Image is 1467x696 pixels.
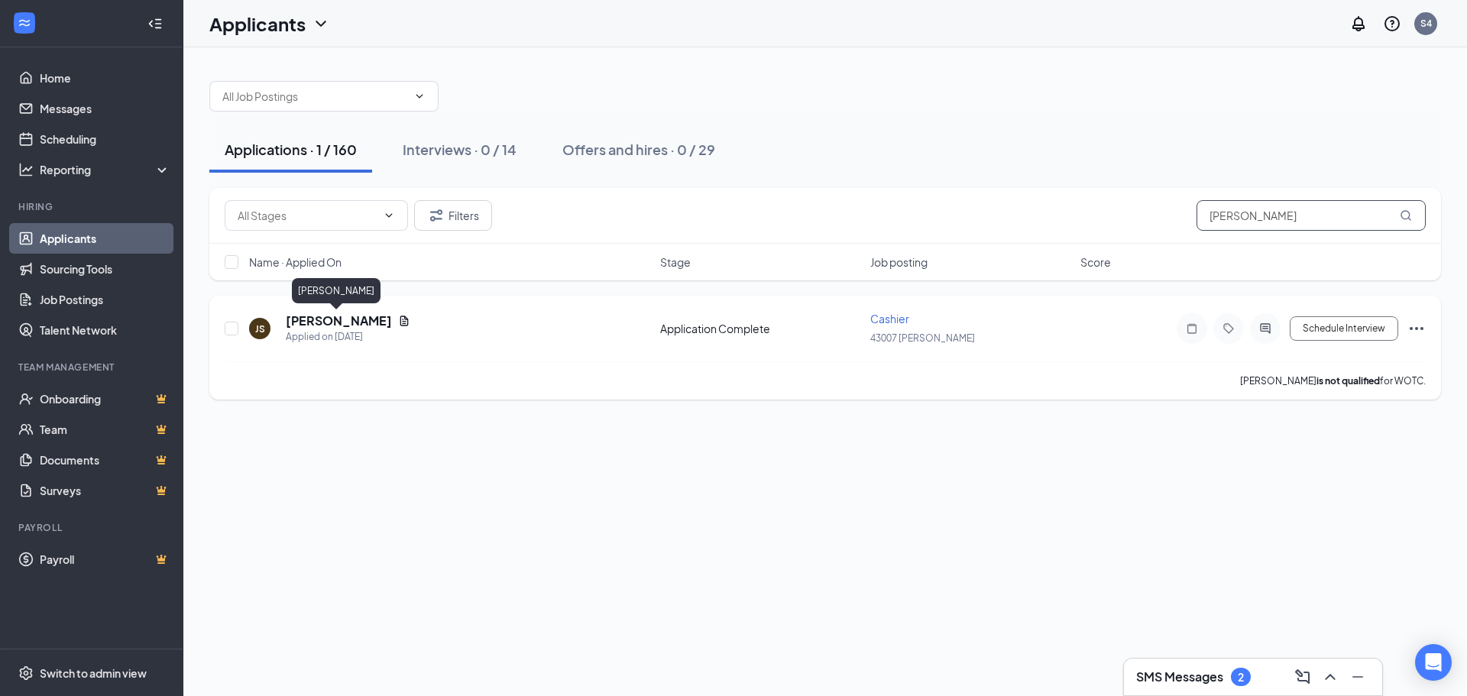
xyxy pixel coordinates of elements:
input: All Stages [238,207,377,224]
button: ComposeMessage [1291,665,1315,689]
div: Team Management [18,361,167,374]
a: OnboardingCrown [40,384,170,414]
button: ChevronUp [1318,665,1342,689]
button: Filter Filters [414,200,492,231]
button: Schedule Interview [1290,316,1398,341]
svg: Notifications [1349,15,1368,33]
div: [PERSON_NAME] [292,278,381,303]
svg: ComposeMessage [1294,668,1312,686]
div: Open Intercom Messenger [1415,644,1452,681]
svg: Collapse [147,16,163,31]
span: 43007 [PERSON_NAME] [870,332,975,344]
svg: QuestionInfo [1383,15,1401,33]
a: Home [40,63,170,93]
a: Job Postings [40,284,170,315]
div: Hiring [18,200,167,213]
h3: SMS Messages [1136,668,1223,685]
h5: [PERSON_NAME] [286,312,392,329]
div: Interviews · 0 / 14 [403,140,517,159]
span: Name · Applied On [249,254,342,270]
svg: Document [398,315,410,327]
svg: Tag [1219,322,1238,335]
a: Applicants [40,223,170,254]
svg: WorkstreamLogo [17,15,32,31]
svg: ChevronDown [413,90,426,102]
div: Offers and hires · 0 / 29 [562,140,715,159]
svg: Analysis [18,162,34,177]
a: PayrollCrown [40,544,170,575]
button: Minimize [1346,665,1370,689]
h1: Applicants [209,11,306,37]
div: Application Complete [660,321,861,336]
a: Sourcing Tools [40,254,170,284]
div: S4 [1420,17,1432,30]
svg: Minimize [1349,668,1367,686]
span: Score [1080,254,1111,270]
a: Talent Network [40,315,170,345]
div: 2 [1238,671,1244,684]
svg: ChevronUp [1321,668,1339,686]
a: TeamCrown [40,414,170,445]
span: Cashier [870,312,909,325]
div: JS [255,322,265,335]
span: Job posting [870,254,928,270]
svg: Filter [427,206,445,225]
div: Payroll [18,521,167,534]
div: Applied on [DATE] [286,329,410,345]
svg: ActiveChat [1256,322,1274,335]
span: Stage [660,254,691,270]
input: Search in applications [1197,200,1426,231]
svg: Settings [18,665,34,681]
svg: MagnifyingGlass [1400,209,1412,222]
svg: Note [1183,322,1201,335]
input: All Job Postings [222,88,407,105]
div: Reporting [40,162,171,177]
a: DocumentsCrown [40,445,170,475]
p: [PERSON_NAME] for WOTC. [1240,374,1426,387]
svg: ChevronDown [312,15,330,33]
svg: Ellipses [1407,319,1426,338]
b: is not qualified [1316,375,1380,387]
a: SurveysCrown [40,475,170,506]
a: Messages [40,93,170,124]
div: Applications · 1 / 160 [225,140,357,159]
div: Switch to admin view [40,665,147,681]
svg: ChevronDown [383,209,395,222]
a: Scheduling [40,124,170,154]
